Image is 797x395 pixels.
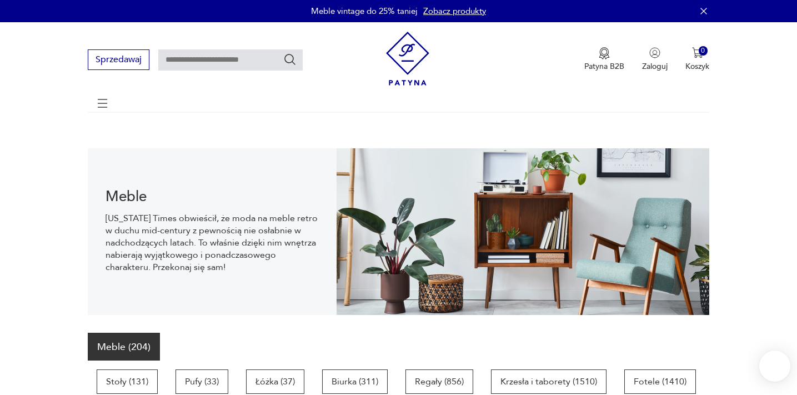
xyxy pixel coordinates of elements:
a: Pufy (33) [167,369,228,394]
button: Patyna B2B [584,47,624,72]
p: Patyna B2B [584,61,624,72]
button: Szukaj [283,53,297,66]
a: Łóżka (37) [237,369,304,394]
button: Zaloguj [642,47,668,72]
p: Regały (856) [405,369,473,394]
a: Sprzedawaj [88,57,149,64]
img: Patyna - sklep z meblami i dekoracjami vintage [386,32,429,86]
a: Ikona medaluPatyna B2B [584,47,624,72]
a: Biurka (311) [313,369,388,394]
p: Meble vintage do 25% taniej [311,6,418,17]
img: Ikona medalu [599,47,610,59]
p: Krzesła i taborety (1510) [491,369,606,394]
a: Meble (204) [88,333,160,361]
p: Stoły (131) [97,369,158,394]
img: Ikonka użytkownika [649,47,660,58]
div: 0 [699,46,708,56]
iframe: Smartsupp widget button [759,351,790,382]
a: Fotele (1410) [615,369,696,394]
button: 0Koszyk [685,47,709,72]
img: Meble [337,148,710,315]
p: Koszyk [685,61,709,72]
a: Stoły (131) [88,369,158,394]
a: Zobacz produkty [423,6,486,17]
a: Krzesła i taborety (1510) [482,369,606,394]
img: Ikona koszyka [692,47,703,58]
button: Sprzedawaj [88,49,149,70]
p: Łóżka (37) [246,369,304,394]
p: Pufy (33) [176,369,228,394]
p: Biurka (311) [322,369,388,394]
h1: Meble [106,190,319,203]
p: Zaloguj [642,61,668,72]
a: Regały (856) [397,369,473,394]
p: [US_STATE] Times obwieścił, że moda na meble retro w duchu mid-century z pewnością nie osłabnie w... [106,212,319,273]
p: Fotele (1410) [624,369,696,394]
